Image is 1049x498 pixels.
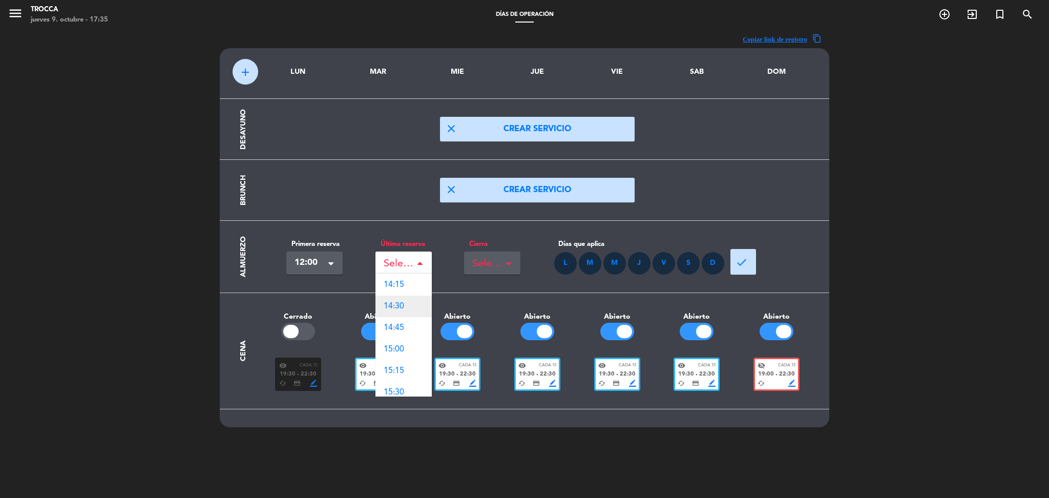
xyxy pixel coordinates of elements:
div: Trocca [31,5,108,15]
span: 15:15 [384,367,404,375]
label: Cierra [464,239,520,250]
label: Última reserva [375,239,432,250]
span: cached [279,380,286,387]
div: SAB [665,66,729,78]
span: border_color [549,380,556,387]
div: DOM [744,66,809,78]
div: JUE [505,66,570,78]
span: 22:30 [301,370,317,379]
i: turned_in_not [994,8,1006,20]
div: Seleccionar [472,256,504,273]
span: border_color [788,380,795,387]
i: exit_to_app [966,8,978,20]
span: add [239,66,251,78]
span: credit_card [692,380,699,387]
label: Primera reserva [286,239,343,250]
span: close [445,122,457,135]
div: Abierto [497,311,577,323]
div: Abierto [657,311,737,323]
div: Cena [238,341,249,361]
span: cached [758,380,765,387]
span: visibility [359,362,367,369]
span: 22:30 [779,370,795,379]
span: Días de Operación [491,12,559,17]
div: Abierto [577,311,657,323]
div: Desayuno [238,109,249,150]
div: Abierto [737,311,816,323]
span: border_color [708,380,716,387]
span: 19:00 [758,370,774,379]
div: Seleccionar [384,256,415,273]
span: Cada 15 [619,362,636,369]
span: 19:30 [280,370,296,379]
span: Cada 15 [539,362,556,369]
div: MIE [425,66,490,78]
span: 14:15 [384,281,404,289]
span: content_copy [812,34,822,45]
span: credit_card [453,380,460,387]
span: Cada 15 [300,362,317,369]
span: visibility [438,362,446,369]
span: fiber_manual_record [775,374,778,376]
span: 14:45 [384,324,404,332]
span: border_color [310,380,317,387]
div: LUN [266,66,330,78]
span: 22:30 [540,370,556,379]
div: Brunch [238,175,249,205]
button: menu [8,6,23,25]
div: VIE [585,66,649,78]
div: V [653,252,675,275]
i: add_circle_outline [938,8,951,20]
span: border_color [629,380,636,387]
div: MAR [346,66,410,78]
span: cached [359,380,366,387]
span: 19:30 [599,370,615,379]
span: 19:30 [678,370,694,379]
span: 15:00 [384,345,404,354]
span: credit_card [613,380,620,387]
span: 19:30 [439,370,455,379]
span: 12:00 [295,256,326,270]
span: Copiar link de registro [743,34,807,45]
button: add [233,59,258,85]
span: 14:30 [384,302,404,310]
span: visibility_off [758,362,765,369]
span: Cada 15 [698,362,716,369]
div: L [554,252,577,275]
span: fiber_manual_record [536,374,538,376]
span: 22:30 [699,370,715,379]
span: cached [438,380,446,387]
span: visibility [279,362,287,369]
div: J [628,252,651,275]
span: visibility [678,362,685,369]
div: S [677,252,700,275]
span: visibility [598,362,606,369]
button: closeCrear servicio [440,117,635,141]
i: menu [8,6,23,21]
div: jueves 9. octubre - 17:35 [31,15,108,25]
div: D [702,252,724,275]
span: fiber_manual_record [456,374,458,376]
span: fiber_manual_record [616,374,618,376]
span: 19:30 [519,370,535,379]
span: 15:30 [384,388,404,397]
span: close [445,183,457,196]
button: done [730,249,756,275]
span: credit_card [533,380,540,387]
div: Almuerzo [238,236,249,277]
span: fiber_manual_record [696,374,698,376]
div: M [579,252,601,275]
div: Abierto [417,311,497,323]
span: cached [598,380,605,387]
div: Abierto [338,311,418,323]
i: search [1021,8,1034,20]
span: credit_card [293,380,301,387]
span: Cada 15 [778,362,795,369]
button: closeCrear servicio [440,178,635,202]
span: 22:30 [620,370,636,379]
div: Días que aplica [553,239,725,250]
span: 19:30 [360,370,375,379]
span: credit_card [373,380,381,387]
div: M [603,252,626,275]
span: visibility [518,362,526,369]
